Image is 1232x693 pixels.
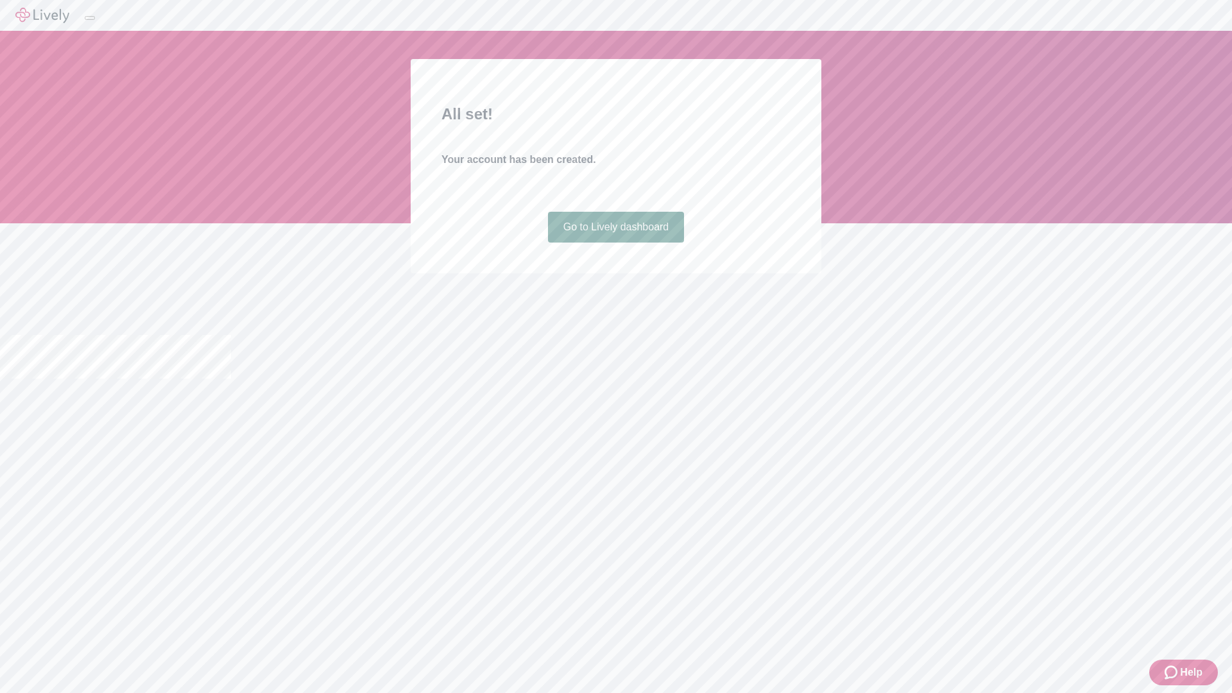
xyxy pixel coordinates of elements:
[1165,665,1180,680] svg: Zendesk support icon
[15,8,69,23] img: Lively
[1149,660,1218,685] button: Zendesk support iconHelp
[85,16,95,20] button: Log out
[441,152,791,167] h4: Your account has been created.
[441,103,791,126] h2: All set!
[1180,665,1202,680] span: Help
[548,212,685,243] a: Go to Lively dashboard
